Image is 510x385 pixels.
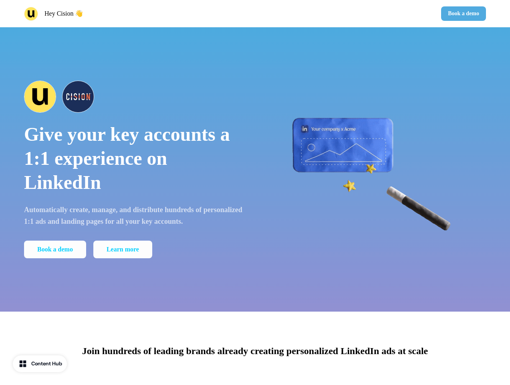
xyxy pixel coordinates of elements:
strong: Automatically create, manage, and distribute hundreds of personalized 1:1 ads and landing pages f... [24,206,242,225]
p: Hey Cision 👋 [44,9,83,18]
p: Give your key accounts a 1:1 experience on LinkedIn [24,122,244,195]
button: Book a demo [24,241,86,258]
button: Book a demo [441,6,486,21]
button: Content Hub [13,355,67,372]
p: Join hundreds of leading brands already creating personalized LinkedIn ads at scale [82,344,428,358]
a: Learn more [93,241,152,258]
div: Content Hub [31,360,62,368]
